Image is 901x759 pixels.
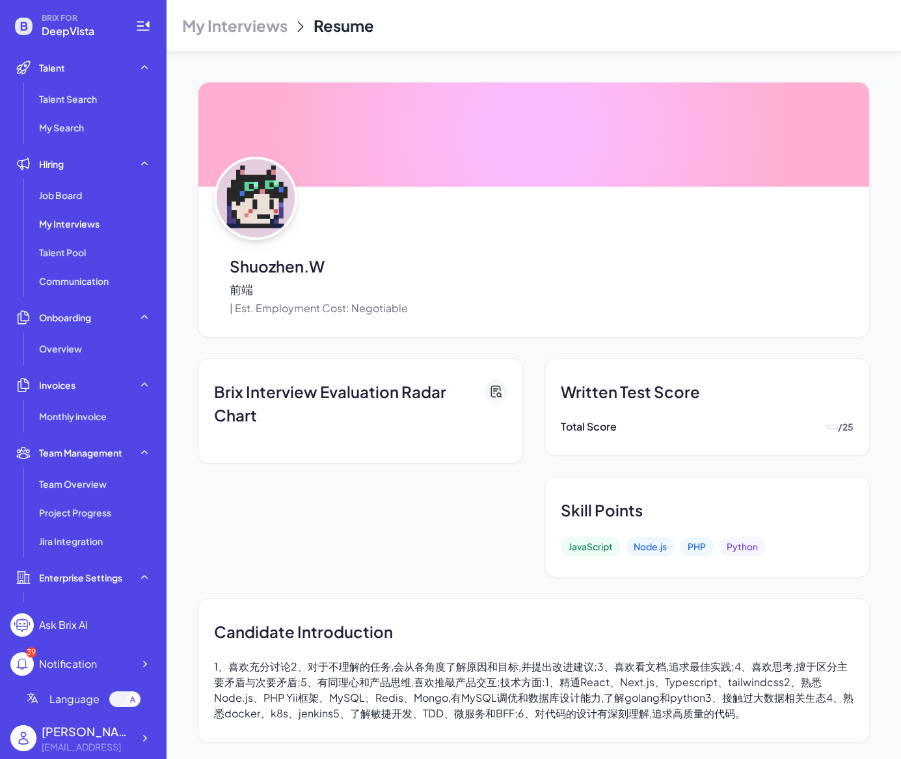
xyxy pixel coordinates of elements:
span: Invoices [39,379,75,392]
p: Total Score [561,419,617,434]
span: Onboarding [39,311,91,324]
p: | Est. Employment Cost: Negotiable [230,300,408,316]
span: BRIX FOR [42,13,120,23]
p: JavaScript [569,540,613,553]
div: Jing Conan Wang [42,723,133,740]
span: My Search [39,121,84,134]
span: My Interviews [182,15,288,36]
span: Team Management [39,446,122,459]
p: Candidate Introduction [214,620,393,643]
p: / 25 [838,420,854,434]
p: Python [727,540,758,553]
div: 1、喜欢充分讨论2、对于不理解的任务,会从各角度了解原因和目标,并提出改进建议;3、喜欢看文档,追求最佳实践;4、喜欢思考,擅于区分主要矛盾与次要矛盾;5、有同理心和产品思维,喜欢推敲产品交互;... [198,598,870,743]
span: Talent Pool [39,246,86,259]
p: 前端 [230,280,408,298]
span: Enterprise Settings [39,571,122,584]
span: Talent [39,61,65,74]
span: Company Profile [39,602,112,615]
span: Hiring [39,157,64,170]
p: Shuozhen.W [230,254,408,278]
span: My Interviews [39,217,100,230]
span: Talent Search [39,92,97,105]
div: Resume [314,15,374,36]
span: Job Board [39,189,82,202]
span: Monthly invoice [39,410,107,423]
span: Jira Integration [39,535,103,548]
img: 3.png [217,159,295,237]
p: Brix Interview Evaluation Radar Chart [214,380,484,427]
div: 39 [26,647,36,658]
p: Skill Points [561,498,643,522]
p: PHP [688,540,706,553]
p: Written Test Score [561,380,700,403]
span: DeepVista [42,23,120,39]
div: Notification [39,656,97,672]
span: Overview [39,342,82,355]
p: Node.js [634,540,667,553]
span: Project Progress [39,506,111,519]
img: user_logo.png [10,725,36,751]
span: Communication [39,274,109,287]
div: jingconan@deepvista.ai [42,740,133,754]
span: Team Overview [39,477,107,490]
div: Ask Brix AI [39,617,88,633]
span: Language [49,691,100,707]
